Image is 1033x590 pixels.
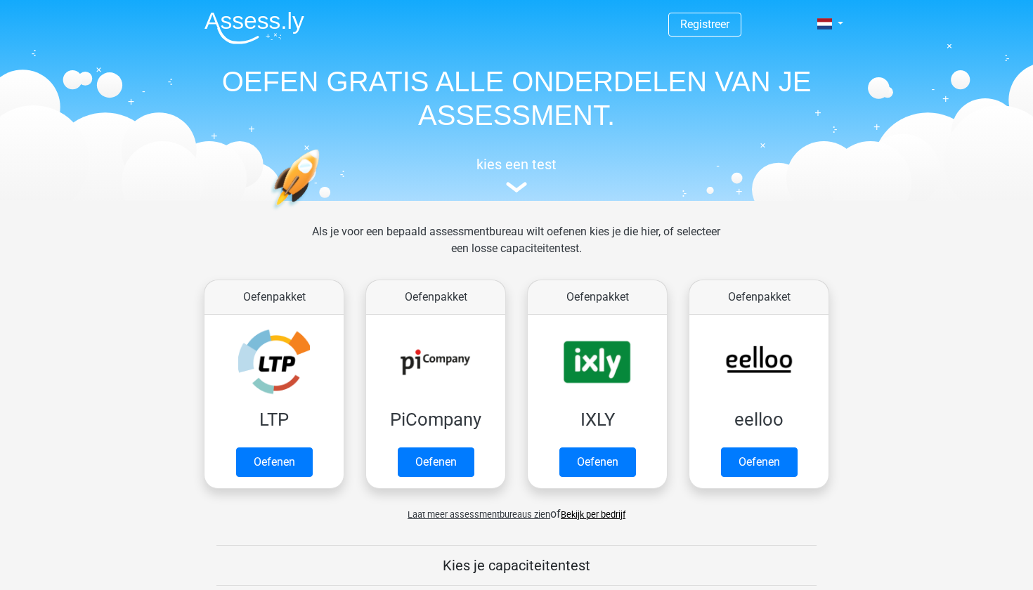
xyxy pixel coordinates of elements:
[301,223,732,274] div: Als je voor een bepaald assessmentbureau wilt oefenen kies je die hier, of selecteer een losse ca...
[193,156,840,173] h5: kies een test
[193,65,840,132] h1: OEFEN GRATIS ALLE ONDERDELEN VAN JE ASSESSMENT.
[398,447,474,477] a: Oefenen
[506,182,527,192] img: assessment
[271,149,374,276] img: oefenen
[204,11,304,44] img: Assessly
[236,447,313,477] a: Oefenen
[559,447,636,477] a: Oefenen
[721,447,798,477] a: Oefenen
[193,156,840,193] a: kies een test
[561,509,625,520] a: Bekijk per bedrijf
[193,494,840,523] div: of
[216,557,817,574] h5: Kies je capaciteitentest
[680,18,729,31] a: Registreer
[408,509,550,520] span: Laat meer assessmentbureaus zien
